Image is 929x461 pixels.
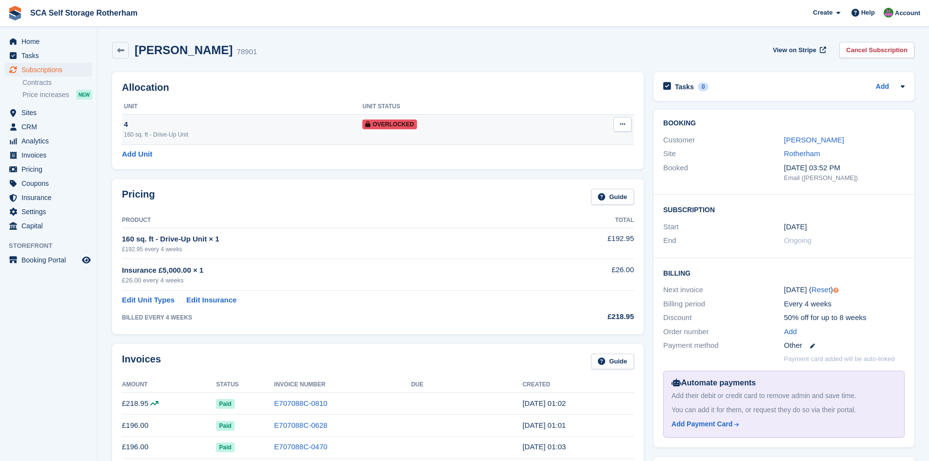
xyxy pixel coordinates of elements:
[672,391,896,401] div: Add their debit or credit card to remove admin and save time.
[5,148,92,162] a: menu
[784,354,895,364] p: Payment card added will be auto-linked
[122,245,538,254] div: £192.95 every 4 weeks
[21,106,80,120] span: Sites
[591,354,634,370] a: Guide
[76,90,92,100] div: NEW
[122,354,161,370] h2: Invoices
[773,45,816,55] span: View on Stripe
[5,120,92,134] a: menu
[811,285,830,294] a: Reset
[122,377,216,393] th: Amount
[216,421,234,431] span: Paid
[5,49,92,62] a: menu
[698,82,709,91] div: 0
[21,63,80,77] span: Subscriptions
[122,234,538,245] div: 160 sq. ft - Drive-Up Unit × 1
[124,130,362,139] div: 160 sq. ft - Drive-Up Unit
[663,284,784,296] div: Next invoice
[216,377,274,393] th: Status
[21,134,80,148] span: Analytics
[5,134,92,148] a: menu
[769,42,828,58] a: View on Stripe
[895,8,920,18] span: Account
[663,299,784,310] div: Billing period
[122,393,216,415] td: £218.95
[5,35,92,48] a: menu
[675,82,694,91] h2: Tasks
[122,313,538,322] div: BILLED EVERY 4 WEEKS
[216,399,234,409] span: Paid
[9,241,97,251] span: Storefront
[362,120,417,129] span: Overlocked
[122,276,538,285] div: £26.00 every 4 weeks
[26,5,141,21] a: SCA Self Storage Rotherham
[663,221,784,233] div: Start
[784,162,905,174] div: [DATE] 03:52 PM
[784,326,797,338] a: Add
[5,219,92,233] a: menu
[21,162,80,176] span: Pricing
[538,228,634,259] td: £192.95
[5,191,92,204] a: menu
[274,399,327,407] a: E707088C-0810
[21,205,80,219] span: Settings
[522,377,634,393] th: Created
[5,205,92,219] a: menu
[522,421,566,429] time: 2025-07-17 00:01:58 UTC
[663,340,784,351] div: Payment method
[21,191,80,204] span: Insurance
[522,399,566,407] time: 2025-08-14 00:02:05 UTC
[186,295,237,306] a: Edit Insurance
[672,419,892,429] a: Add Payment Card
[216,442,234,452] span: Paid
[411,377,523,393] th: Due
[861,8,875,18] span: Help
[22,78,92,87] a: Contracts
[663,148,784,160] div: Site
[5,162,92,176] a: menu
[784,340,905,351] div: Other
[538,213,634,228] th: Total
[22,89,92,100] a: Price increases NEW
[884,8,893,18] img: Sarah Race
[362,99,560,115] th: Unit Status
[784,173,905,183] div: Email ([PERSON_NAME])
[122,265,538,276] div: Insurance £5,000.00 × 1
[122,295,175,306] a: Edit Unit Types
[5,177,92,190] a: menu
[831,286,840,295] div: Tooltip anchor
[784,149,820,158] a: Rotherham
[122,436,216,458] td: £196.00
[237,46,257,58] div: 78901
[784,136,844,144] a: [PERSON_NAME]
[122,213,538,228] th: Product
[663,204,905,214] h2: Subscription
[813,8,832,18] span: Create
[784,299,905,310] div: Every 4 weeks
[21,49,80,62] span: Tasks
[839,42,914,58] a: Cancel Subscription
[122,415,216,437] td: £196.00
[663,312,784,323] div: Discount
[876,81,889,93] a: Add
[80,254,92,266] a: Preview store
[124,119,362,130] div: 4
[663,120,905,127] h2: Booking
[784,312,905,323] div: 50% off for up to 8 weeks
[21,253,80,267] span: Booking Portal
[274,442,327,451] a: E707088C-0470
[784,284,905,296] div: [DATE] ( )
[5,63,92,77] a: menu
[663,135,784,146] div: Customer
[538,259,634,291] td: £26.00
[538,311,634,322] div: £218.95
[672,377,896,389] div: Automate payments
[122,189,155,205] h2: Pricing
[672,419,732,429] div: Add Payment Card
[122,99,362,115] th: Unit
[21,120,80,134] span: CRM
[5,253,92,267] a: menu
[663,235,784,246] div: End
[135,43,233,57] h2: [PERSON_NAME]
[122,149,152,160] a: Add Unit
